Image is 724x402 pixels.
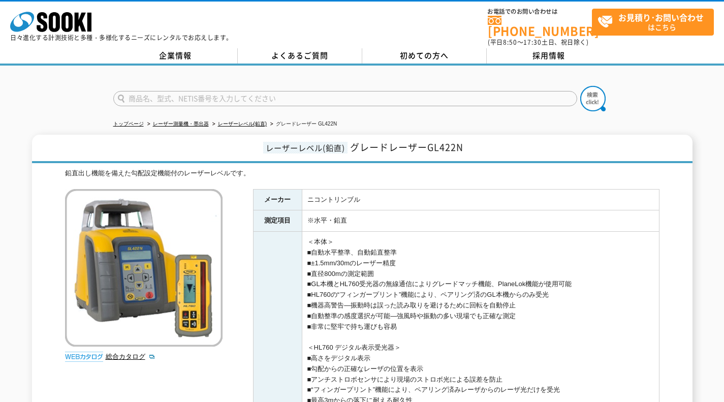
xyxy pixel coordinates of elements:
img: btn_search.png [580,86,606,111]
strong: お見積り･お問い合わせ [618,11,704,23]
td: ※水平・鉛直 [302,210,659,232]
th: メーカー [253,189,302,210]
th: 測定項目 [253,210,302,232]
span: はこちら [597,9,713,35]
a: よくあるご質問 [238,48,362,64]
a: 企業情報 [113,48,238,64]
div: 鉛直出し機能を備えた勾配設定機能付のレーザーレベルです。 [65,168,659,179]
a: トップページ [113,121,144,127]
a: [PHONE_NUMBER] [488,16,592,37]
li: グレードレーザー GL422N [268,119,337,130]
span: レーザーレベル(鉛直) [263,142,348,153]
td: ニコントリンブル [302,189,659,210]
img: webカタログ [65,352,103,362]
span: 17:30 [523,38,542,47]
span: 初めての方へ [400,50,449,61]
img: グレードレーザー GL422N [65,189,223,347]
a: 採用情報 [487,48,611,64]
a: レーザーレベル(鉛直) [218,121,267,127]
input: 商品名、型式、NETIS番号を入力してください [113,91,577,106]
a: レーザー測量機・墨出器 [153,121,209,127]
span: グレードレーザーGL422N [350,140,463,154]
a: 総合カタログ [106,353,155,360]
span: 8:50 [503,38,517,47]
a: 初めての方へ [362,48,487,64]
p: 日々進化する計測技術と多種・多様化するニーズにレンタルでお応えします。 [10,35,233,41]
span: (平日 ～ 土日、祝日除く) [488,38,588,47]
a: お見積り･お問い合わせはこちら [592,9,714,36]
span: お電話でのお問い合わせは [488,9,592,15]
